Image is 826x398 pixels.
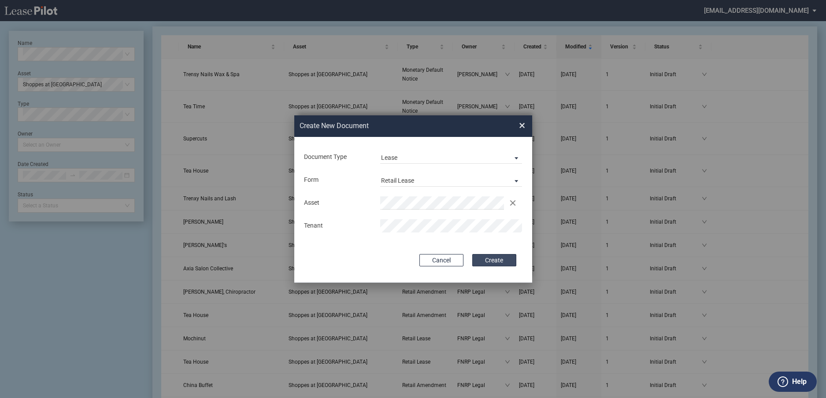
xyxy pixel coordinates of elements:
md-select: Document Type: Lease [380,151,522,164]
div: Asset [299,199,375,207]
label: Help [792,376,807,387]
div: Form [299,176,375,184]
button: Create [472,254,516,266]
md-dialog: Create New ... [294,115,532,283]
h2: Create New Document [300,121,487,131]
div: Tenant [299,221,375,230]
div: Retail Lease [381,177,414,184]
div: Document Type [299,153,375,162]
md-select: Lease Form: Retail Lease [380,173,522,187]
button: Cancel [419,254,463,266]
span: × [519,119,525,133]
div: Lease [381,154,397,161]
